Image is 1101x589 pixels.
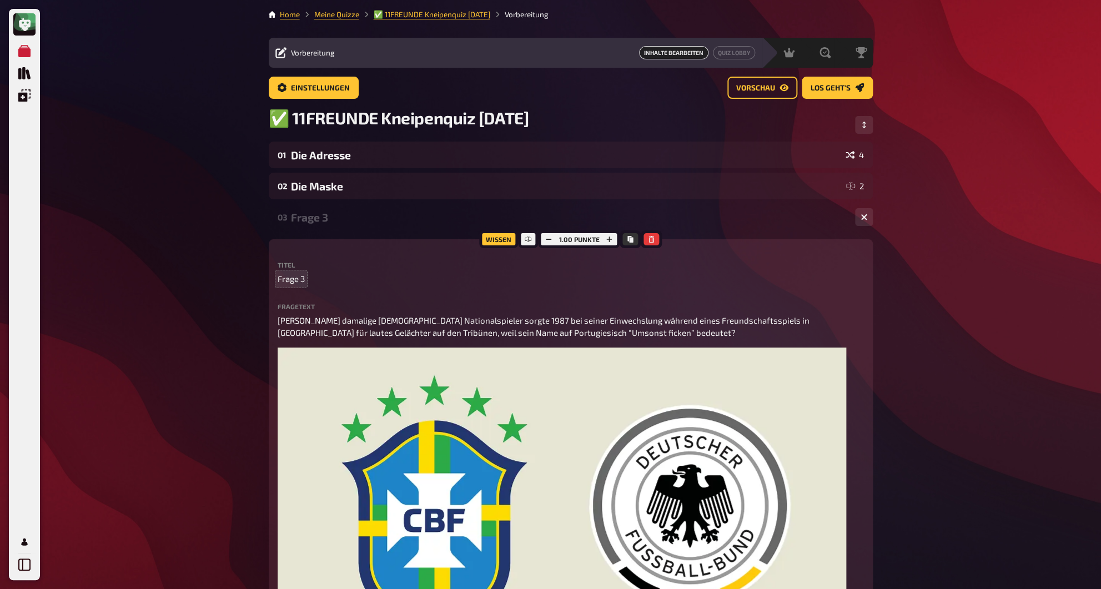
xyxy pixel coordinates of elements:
[278,150,286,160] div: 01
[479,230,518,248] div: Wissen
[269,108,529,128] span: ✅ 11FREUNDE Kneipenquiz [DATE]
[278,212,286,222] div: 03
[291,48,335,57] span: Vorbereitung
[13,40,36,62] a: Meine Quizze
[802,77,873,99] button: Los geht's
[291,149,841,162] div: Die Adresse
[269,77,359,99] button: Einstellungen
[314,10,359,19] a: Meine Quizze
[846,182,864,190] div: 2
[855,116,873,134] button: Reihenfolge anpassen
[13,62,36,84] a: Quiz Sammlung
[278,273,305,285] span: Frage 3
[490,9,549,20] li: Vorbereitung
[713,46,755,59] button: Quiz Lobby
[291,211,846,224] div: Frage 3
[811,84,851,92] span: Los geht's
[13,84,36,107] a: Einblendungen
[278,303,864,310] label: Fragetext
[300,9,359,20] li: Meine Quizze
[846,150,864,159] div: 4
[374,10,490,19] a: ✅ 11FREUNDE Kneipenquiz [DATE]
[13,531,36,553] a: Profil
[291,84,350,92] span: Einstellungen
[736,84,775,92] span: Vorschau
[280,9,300,20] li: Home
[278,315,811,338] span: [PERSON_NAME] damalige [DEMOGRAPHIC_DATA] Nationalspieler sorgte 1987 bei seiner Einwechslung wäh...
[622,233,638,245] button: Kopieren
[278,181,286,191] div: 02
[639,46,708,59] a: Inhalte Bearbeiten
[278,261,864,268] label: Titel
[727,77,797,99] button: Vorschau
[280,10,300,19] a: Home
[291,180,842,193] div: Die Maske
[359,9,490,20] li: ✅ 11FREUNDE Kneipenquiz 13.11.2024
[538,230,620,248] div: 1.00 Punkte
